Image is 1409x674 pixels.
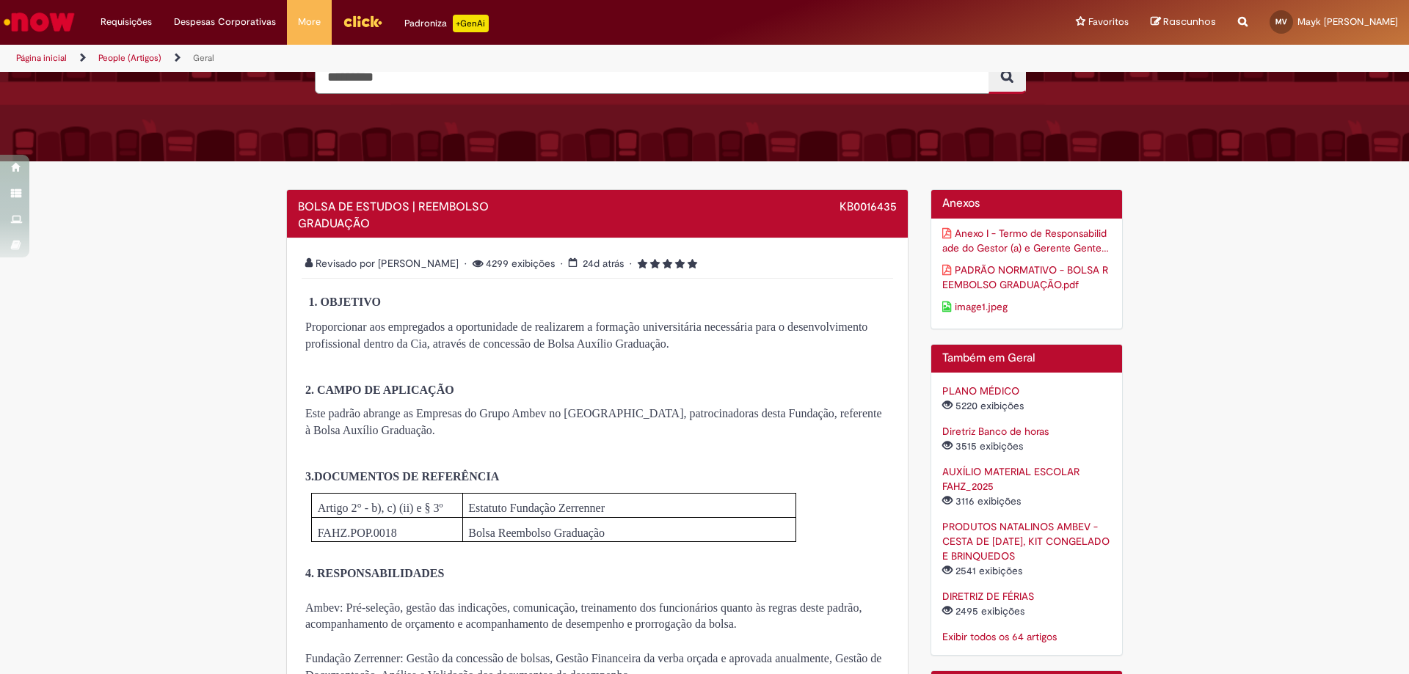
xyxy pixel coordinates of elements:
img: click_logo_yellow_360x200.png [343,10,382,32]
span: Este padrão abrange as Empresas do Grupo Ambev no [GEOGRAPHIC_DATA], patrocinadoras desta Fundaçã... [305,407,882,436]
span: 2541 exibições [942,564,1025,577]
a: Página inicial [16,52,67,64]
span: • [465,257,470,270]
span: 2. CAMPO DE APLICAÇÃO [305,384,454,396]
i: 2 [650,259,660,269]
a: Download de anexo Anexo I - Termo de Responsabilidade do Gestor (a) e Gerente Gente Gestão (GGG).pdf [942,226,1112,255]
span: Favoritos [1088,15,1129,29]
span: DOCUMENTOS DE REFERÊNCIA [314,470,499,483]
time: 04/09/2025 15:52:21 [583,257,624,270]
span: 2495 exibições [942,604,1027,618]
span: KB0016435 [840,199,897,214]
i: 3 [663,259,672,269]
strong: 4. RESPONSABILIDADES [305,567,444,579]
span: • [630,257,635,270]
h2: Também em Geral [942,352,1112,365]
span: 5 rating [630,257,697,270]
a: AUXÍLIO MATERIAL ESCOLAR FAHZ_2025 [942,465,1079,493]
p: +GenAi [453,15,489,32]
a: Exibir todos os 64 artigos [942,630,1057,643]
span: Bolsa Reembolso Graduação [468,527,605,539]
span: • [561,257,566,270]
span: 3116 exibições [942,494,1024,508]
button: Pesquisar [989,60,1026,94]
input: Pesquisar [315,60,989,94]
img: ServiceNow [1,7,77,37]
div: Também em Geral [931,344,1124,656]
ul: Trilhas de página [11,45,928,72]
span: 1. OBJETIVO [309,296,381,308]
span: 5220 exibições [942,399,1027,412]
a: PLANO MÉDICO [942,384,1019,398]
span: Artigo 2° - b), c) (ii) e § 3º [318,502,443,514]
a: Rascunhos [1151,15,1216,29]
span: Mayk [PERSON_NAME] [1297,15,1398,28]
span: Revisado por [PERSON_NAME] [305,257,462,270]
a: Download de anexo image1.jpeg [942,299,1112,314]
span: MV [1275,17,1287,26]
i: 4 [675,259,685,269]
span: Rascunhos [1163,15,1216,29]
a: PRODUTOS NATALINOS AMBEV - CESTA DE [DATE], KIT CONGELADO E BRINQUEDOS [942,520,1110,563]
a: Download de anexo PADRÃO NORMATIVO - BOLSA REEMBOLSO GRADUAÇÃO.pdf [942,263,1112,292]
span: FAHZ.POP.0018 [318,527,397,539]
span: More [298,15,321,29]
div: Padroniza [404,15,489,32]
span: Classificação média do artigo - 5.0 estrelas [638,257,697,270]
span: Requisições [101,15,152,29]
h2: Anexos [942,197,1112,210]
a: Diretriz Banco de horas [942,425,1049,438]
span: Despesas Corporativas [174,15,276,29]
span: 4299 exibições [465,257,558,270]
span: 24d atrás [583,257,624,270]
span: 3. [305,470,499,483]
ul: Anexos [942,222,1112,318]
a: People (Artigos) [98,52,161,64]
span: 3515 exibições [942,439,1026,453]
span: Ambev: Pré-seleção, gestão das indicações, comunicação, treinamento dos funcionários quanto às re... [305,601,862,631]
i: 1 [638,259,647,269]
a: Geral [193,52,214,64]
span: Proporcionar aos empregados a oportunidade de realizarem a formação universitária necessária para... [305,320,867,350]
a: DIRETRIZ DE FÉRIAS [942,590,1034,603]
span: Estatuto Fundação Zerrenner [468,502,605,514]
span: BOLSA DE ESTUDOS | REEMBOLSO GRADUAÇÃO [298,199,489,231]
i: 5 [688,259,697,269]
